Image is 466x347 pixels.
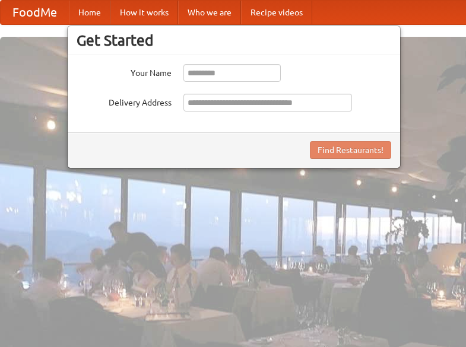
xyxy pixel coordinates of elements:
[69,1,110,24] a: Home
[77,64,172,79] label: Your Name
[310,141,391,159] button: Find Restaurants!
[1,1,69,24] a: FoodMe
[110,1,178,24] a: How it works
[77,94,172,109] label: Delivery Address
[241,1,312,24] a: Recipe videos
[178,1,241,24] a: Who we are
[77,31,391,49] h3: Get Started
